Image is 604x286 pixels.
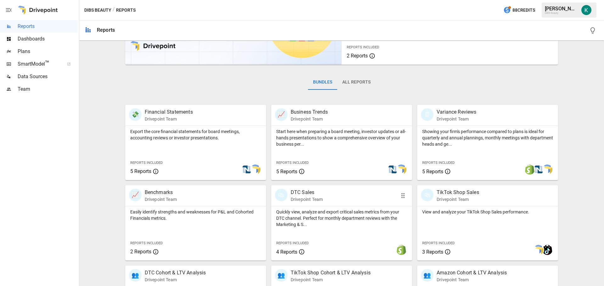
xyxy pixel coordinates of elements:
[291,269,371,277] p: TikTok Shop Cohort & LTV Analysis
[242,165,252,175] img: netsuite
[113,6,115,14] div: /
[437,277,507,283] p: Drivepoint Team
[130,168,151,174] span: 5 Reports
[422,128,553,147] p: Showing your firm's performance compared to plans is ideal for quarterly and annual plannings, mo...
[145,196,177,202] p: Drivepoint Team
[396,165,406,175] img: smart model
[276,161,309,165] span: Reports Included
[545,12,578,14] div: DIBS Beauty
[130,241,163,245] span: Reports Included
[250,165,260,175] img: smart model
[422,249,443,255] span: 3 Reports
[276,128,407,147] p: Start here when preparing a board meeting, investor updates or all-hands presentations to show a ...
[422,169,443,175] span: 5 Reports
[422,209,553,215] p: View and analyze your TikTok Shop Sales performance.
[437,116,476,122] p: Drivepoint Team
[534,245,544,255] img: smart model
[347,53,368,59] span: 2 Reports
[97,27,115,33] div: Reports
[129,269,142,282] div: 👥
[437,269,507,277] p: Amazon Cohort & LTV Analysis
[291,277,371,283] p: Drivepoint Team
[545,6,578,12] div: [PERSON_NAME]
[542,165,552,175] img: smart model
[542,245,552,255] img: tiktok
[275,269,288,282] div: 👥
[145,116,193,122] p: Drivepoint Team
[437,189,479,196] p: TikTok Shop Sales
[276,209,407,228] p: Quickly view, analyze and export critical sales metrics from your DTC channel. Perfect for monthl...
[388,165,398,175] img: netsuite
[421,189,433,201] div: 🛍
[422,241,455,245] span: Reports Included
[130,249,151,255] span: 2 Reports
[347,45,379,49] span: Reports Included
[18,23,78,30] span: Reports
[308,75,337,90] button: Bundles
[129,108,142,121] div: 💸
[145,108,193,116] p: Financial Statements
[145,269,206,277] p: DTC Cohort & LTV Analysis
[512,6,535,14] span: 88 Credits
[18,73,78,80] span: Data Sources
[291,196,323,202] p: Drivepoint Team
[18,35,78,43] span: Dashboards
[130,128,261,141] p: Export the core financial statements for board meetings, accounting reviews or investor presentat...
[291,108,328,116] p: Business Trends
[291,116,328,122] p: Drivepoint Team
[291,189,323,196] p: DTC Sales
[421,108,433,121] div: 🗓
[534,165,544,175] img: netsuite
[18,85,78,93] span: Team
[84,6,111,14] button: DIBS Beauty
[578,1,595,19] button: Katherine Rose
[145,277,206,283] p: Drivepoint Team
[337,75,376,90] button: All Reports
[422,161,455,165] span: Reports Included
[581,5,591,15] img: Katherine Rose
[396,245,406,255] img: shopify
[276,249,297,255] span: 4 Reports
[45,59,49,67] span: ™
[129,189,142,201] div: 📈
[437,108,476,116] p: Variance Reviews
[18,48,78,55] span: Plans
[275,108,288,121] div: 📈
[145,189,177,196] p: Benchmarks
[18,60,60,68] span: SmartModel
[275,189,288,201] div: 🛍
[276,241,309,245] span: Reports Included
[130,209,261,221] p: Easily identify strengths and weaknesses for P&L and Cohorted Financials metrics.
[525,165,535,175] img: shopify
[437,196,479,202] p: Drivepoint Team
[501,4,538,16] button: 88Credits
[421,269,433,282] div: 👥
[130,161,163,165] span: Reports Included
[276,169,297,175] span: 5 Reports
